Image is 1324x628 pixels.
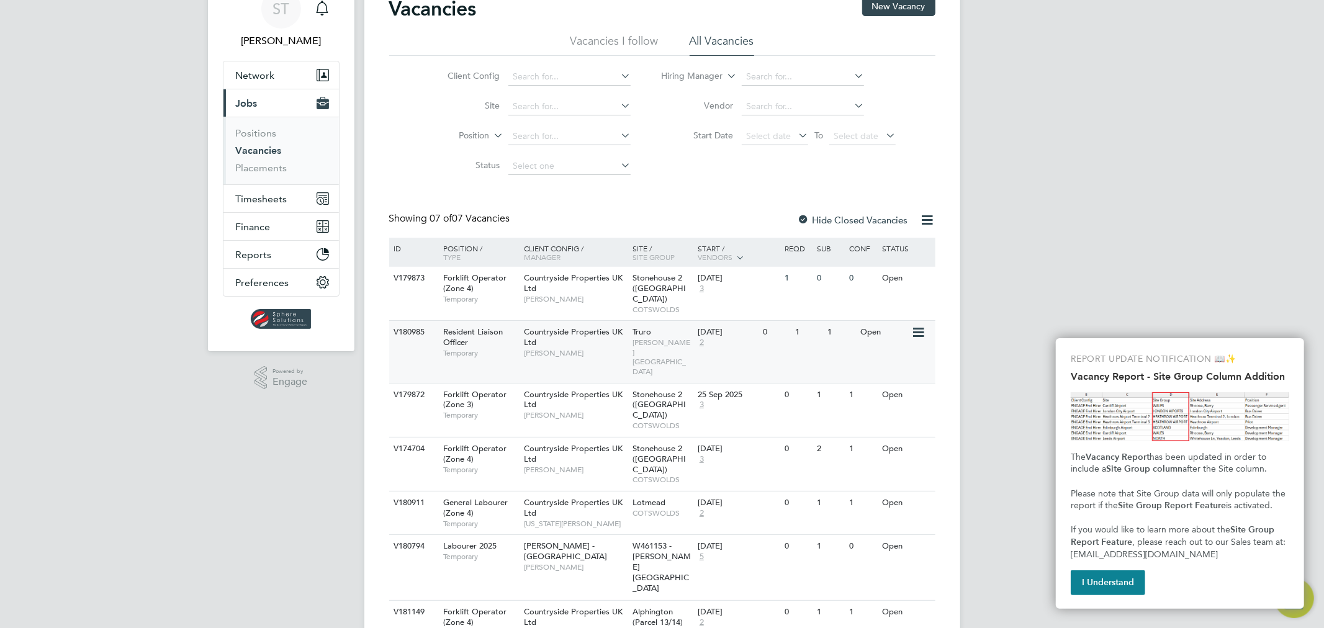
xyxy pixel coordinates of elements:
a: Placements [236,162,287,174]
div: 0 [814,267,846,290]
span: Finance [236,221,271,233]
a: Go to home page [223,309,340,329]
span: W461153 - [PERSON_NAME][GEOGRAPHIC_DATA] [633,541,691,593]
span: Jobs [236,97,258,109]
span: Temporary [443,552,518,562]
div: Open [879,535,933,558]
div: Showing [389,212,513,225]
label: Client Config [428,70,500,81]
span: Please note that Site Group data will only populate the report if the [1071,488,1288,511]
input: Select one [508,158,631,175]
span: 3 [698,400,706,410]
div: Reqd [781,238,814,259]
strong: Site Group column [1106,464,1182,474]
span: Forklift Operator (Zone 4) [443,606,507,627]
div: 0 [847,267,879,290]
div: 1 [847,384,879,406]
span: Resident Liaison Officer [443,326,503,348]
span: Powered by [272,366,307,377]
span: Temporary [443,348,518,358]
p: REPORT UPDATE NOTIFICATION 📖✨ [1071,353,1289,366]
span: Site Group [633,252,675,262]
span: 2 [698,617,706,628]
div: Start / [695,238,781,269]
div: 1 [814,384,846,406]
span: 5 [698,552,706,562]
div: 1 [847,491,879,514]
div: 1 [792,321,824,344]
span: 3 [698,454,706,465]
div: V180985 [391,321,435,344]
div: Status [879,238,933,259]
span: Alphington (Parcel 13/14) [633,606,683,627]
span: has been updated in order to include a [1071,452,1269,475]
input: Search for... [508,128,631,145]
span: Stonehouse 2 ([GEOGRAPHIC_DATA]) [633,389,686,421]
div: Open [879,437,933,460]
span: Temporary [443,519,518,529]
div: Client Config / [521,238,629,267]
div: 1 [847,437,879,460]
span: [PERSON_NAME] - [GEOGRAPHIC_DATA] [524,541,607,562]
span: 07 Vacancies [430,212,510,225]
span: Type [443,252,461,262]
div: 0 [781,491,814,514]
input: Search for... [508,68,631,86]
div: 25 Sep 2025 [698,390,778,400]
span: 2 [698,338,706,348]
input: Search for... [742,98,864,115]
span: Engage [272,377,307,387]
div: [DATE] [698,444,778,454]
span: Countryside Properties UK Ltd [524,326,623,348]
span: , please reach out to our Sales team at: [EMAIL_ADDRESS][DOMAIN_NAME] [1071,537,1288,560]
li: Vacancies I follow [570,34,659,56]
div: 1 [847,601,879,624]
span: Labourer 2025 [443,541,497,551]
span: If you would like to learn more about the [1071,524,1230,535]
div: Open [879,491,933,514]
div: 0 [760,321,792,344]
div: 0 [781,384,814,406]
div: ID [391,238,435,259]
span: Selin Thomas [223,34,340,48]
div: Sub [814,238,846,259]
span: [PERSON_NAME] [524,562,626,572]
span: Stonehouse 2 ([GEOGRAPHIC_DATA]) [633,272,686,304]
span: Countryside Properties UK Ltd [524,272,623,294]
img: spheresolutions-logo-retina.png [251,309,311,329]
span: [PERSON_NAME] [524,294,626,304]
div: 1 [814,535,846,558]
div: V181149 [391,601,435,624]
div: V179873 [391,267,435,290]
div: 0 [781,601,814,624]
span: Temporary [443,294,518,304]
div: V174704 [391,437,435,460]
div: Open [879,384,933,406]
span: 07 of [430,212,453,225]
span: Reports [236,249,272,261]
div: Site / [629,238,695,267]
span: [PERSON_NAME] [524,410,626,420]
strong: Site Group Report Feature [1118,500,1226,511]
div: 0 [781,437,814,460]
button: I Understand [1071,570,1145,595]
label: Vendor [662,100,733,111]
div: V179872 [391,384,435,406]
span: is activated. [1226,500,1272,511]
span: Vendors [698,252,732,262]
span: [PERSON_NAME] [524,348,626,358]
span: General Labourer (Zone 4) [443,497,508,518]
span: Countryside Properties UK Ltd [524,606,623,627]
label: Hide Closed Vacancies [798,214,908,226]
span: COTSWOLDS [633,305,691,315]
li: All Vacancies [690,34,754,56]
span: Countryside Properties UK Ltd [524,389,623,410]
div: 1 [825,321,857,344]
div: Conf [847,238,879,259]
span: Truro [633,326,651,337]
span: 3 [698,284,706,294]
img: Site Group Column in Vacancy Report [1071,392,1289,441]
div: 0 [781,535,814,558]
span: ST [272,1,289,17]
span: Countryside Properties UK Ltd [524,443,623,464]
